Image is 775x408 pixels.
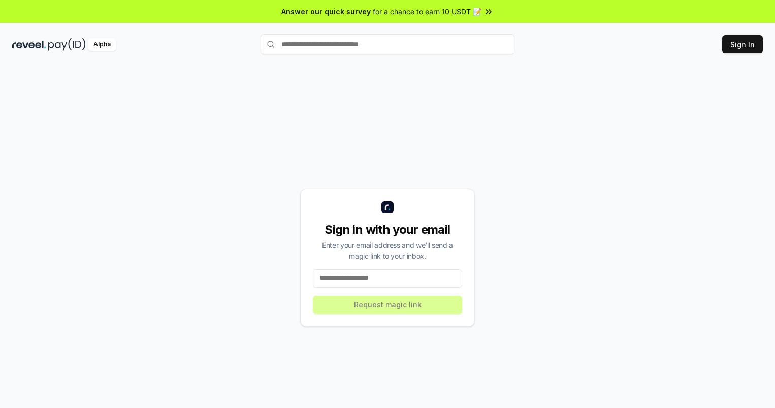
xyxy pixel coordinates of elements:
span: for a chance to earn 10 USDT 📝 [373,6,481,17]
div: Enter your email address and we’ll send a magic link to your inbox. [313,240,462,261]
img: reveel_dark [12,38,46,51]
span: Answer our quick survey [281,6,371,17]
img: logo_small [381,201,394,213]
button: Sign In [722,35,763,53]
img: pay_id [48,38,86,51]
div: Alpha [88,38,116,51]
div: Sign in with your email [313,222,462,238]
